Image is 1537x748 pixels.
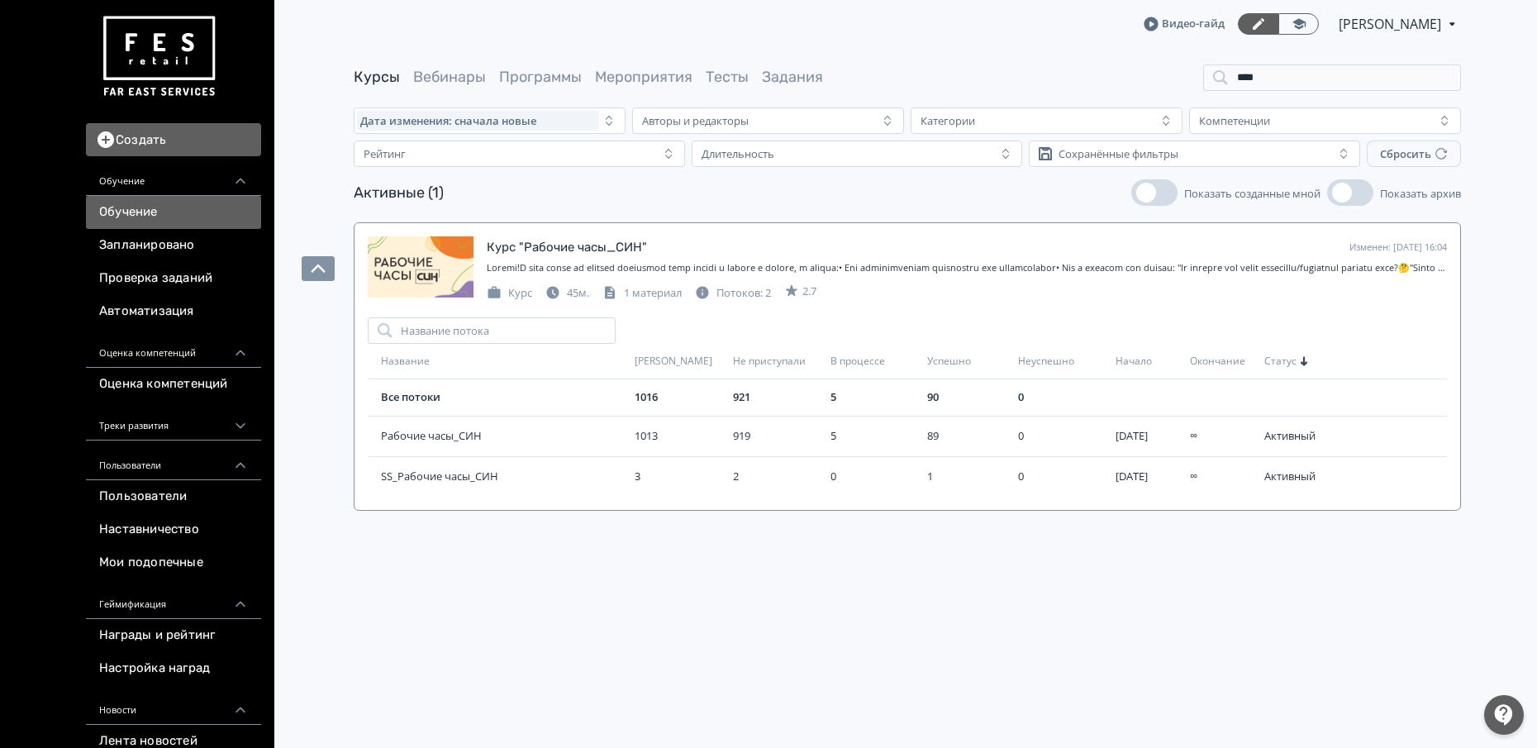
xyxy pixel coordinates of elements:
[830,428,921,445] div: 5
[354,107,626,134] button: Дата изменения: сначала новые
[86,480,261,513] a: Пользователи
[381,389,440,404] a: Все потоки
[927,355,1011,369] div: Успешно
[602,285,682,302] div: 1 материал
[86,579,261,619] div: Геймификация
[695,285,771,302] div: Потоков: 2
[1264,355,1297,369] span: Статус
[733,355,824,369] div: Не приступали
[1278,13,1319,35] a: Переключиться в режим ученика
[360,114,536,127] span: Дата изменения: сначала новые
[86,123,261,156] button: Создать
[86,652,261,685] a: Настройка наград
[1190,469,1258,485] div: ∞
[354,68,400,86] a: Курсы
[99,10,218,103] img: https://files.teachbase.ru/system/account/57463/logo/medium-936fc5084dd2c598f50a98b9cbe0469a.png
[86,368,261,401] a: Оценка компетенций
[1144,16,1225,32] a: Видео-гайд
[635,355,726,369] div: [PERSON_NAME]
[1018,469,1109,485] div: 0
[86,401,261,441] div: Треки развития
[86,513,261,546] a: Наставничество
[692,141,1023,167] button: Длительность
[86,196,261,229] a: Обучение
[86,546,261,579] a: Мои подопечные
[702,147,774,160] div: Длительность
[632,107,904,134] button: Авторы и редакторы
[595,68,692,86] a: Мероприятия
[86,229,261,262] a: Запланировано
[1018,389,1109,406] div: 0
[354,141,685,167] button: Рейтинг
[1264,428,1349,445] div: Активный
[1189,107,1461,134] button: Компетенции
[911,107,1182,134] button: Категории
[381,469,628,485] a: SS_Рабочие часы_СИН
[1018,355,1109,369] div: Неуспешно
[86,441,261,480] div: Пользователи
[1199,114,1270,127] div: Компетенции
[1339,14,1444,34] span: Юлия Князева
[1349,241,1447,255] div: Изменен: [DATE] 16:04
[86,295,261,328] a: Автоматизация
[86,262,261,295] a: Проверка заданий
[830,355,921,369] div: В процессе
[1059,147,1178,160] div: Сохранённые фильтры
[830,469,921,485] div: 0
[86,619,261,652] a: Награды и рейтинг
[921,114,975,127] div: Категории
[1380,186,1461,201] span: Показать архив
[1116,469,1183,485] div: 30 апр. 2025
[487,238,647,257] div: Курс "Рабочие часы_СИН"
[802,283,816,300] span: 2.7
[733,389,824,406] div: 921
[927,389,1011,406] div: 90
[706,68,749,86] a: Тесты
[1116,428,1183,445] div: 26 мар. 2025
[1190,355,1245,369] span: Окончание
[487,261,1447,275] div: Привет!В этом курсе ты сможешь прокачать свои навыки в работе с часами, а именно:• Как анализиров...
[635,469,726,485] div: 3
[642,114,749,127] div: Авторы и редакторы
[762,68,823,86] a: Задания
[1190,428,1258,445] div: ∞
[1367,141,1461,167] button: Сбросить
[364,147,406,160] div: Рейтинг
[1184,186,1320,201] span: Показать созданные мной
[86,156,261,196] div: Обучение
[1116,355,1152,369] span: Начало
[1029,141,1360,167] button: Сохранённые фильтры
[635,428,726,445] div: 1013
[1018,428,1109,445] div: 0
[1264,469,1349,485] div: Активный
[733,428,824,445] div: 919
[413,68,486,86] a: Вебинары
[499,68,582,86] a: Программы
[381,355,430,369] span: Название
[927,469,1011,485] div: 1
[927,428,1011,445] div: 89
[733,469,824,485] div: 2
[830,389,921,406] div: 5
[381,428,628,445] a: Рабочие часы_СИН
[86,328,261,368] div: Оценка компетенций
[487,285,532,302] div: Курс
[567,285,589,300] span: 45м.
[86,685,261,725] div: Новости
[354,182,444,204] div: Активные (1)
[635,389,726,406] div: 1016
